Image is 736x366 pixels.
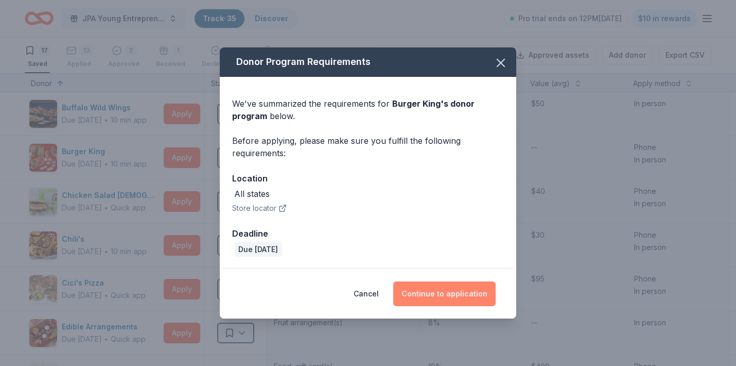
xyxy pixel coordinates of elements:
[234,242,282,257] div: Due [DATE]
[232,227,504,240] div: Deadline
[232,202,287,214] button: Store locator
[232,172,504,185] div: Location
[232,135,504,159] div: Before applying, please make sure you fulfill the following requirements:
[220,47,516,77] div: Donor Program Requirements
[393,281,496,306] button: Continue to application
[354,281,379,306] button: Cancel
[234,188,270,200] div: All states
[232,97,504,122] div: We've summarized the requirements for below.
